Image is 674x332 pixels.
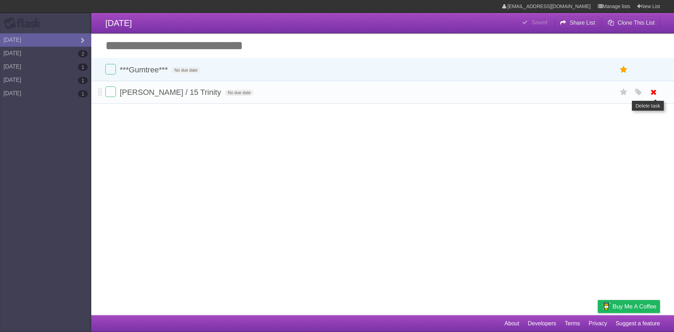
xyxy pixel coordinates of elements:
div: Flask [4,17,46,30]
span: [PERSON_NAME] / 15 Trinity [120,88,223,97]
span: No due date [172,67,200,73]
b: Saved [531,19,547,25]
button: Clone This List [602,17,660,29]
label: Done [105,86,116,97]
b: 1 [78,90,88,97]
b: 2 [78,50,88,57]
b: Share List [570,20,595,26]
a: Buy me a coffee [598,300,660,313]
button: Share List [554,17,601,29]
span: Buy me a coffee [613,300,656,313]
b: Clone This List [617,20,655,26]
label: Done [105,64,116,74]
a: About [504,317,519,330]
label: Star task [617,86,630,98]
a: Suggest a feature [616,317,660,330]
a: Developers [528,317,556,330]
a: Terms [565,317,580,330]
span: No due date [225,90,253,96]
label: Star task [617,64,630,76]
b: 1 [78,64,88,71]
a: Privacy [589,317,607,330]
span: [DATE] [105,18,132,28]
b: 1 [78,77,88,84]
img: Buy me a coffee [601,300,611,312]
